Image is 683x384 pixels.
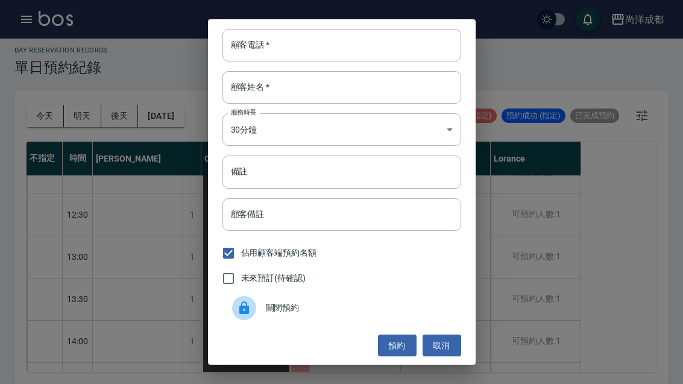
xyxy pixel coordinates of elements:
[378,335,417,357] button: 預約
[241,247,317,259] span: 佔用顧客端預約名額
[241,272,306,285] span: 未來預訂(待確認)
[222,113,461,146] div: 30分鐘
[231,108,256,117] label: 服務時長
[423,335,461,357] button: 取消
[266,301,452,314] span: 關閉預約
[222,291,461,325] div: 關閉預約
